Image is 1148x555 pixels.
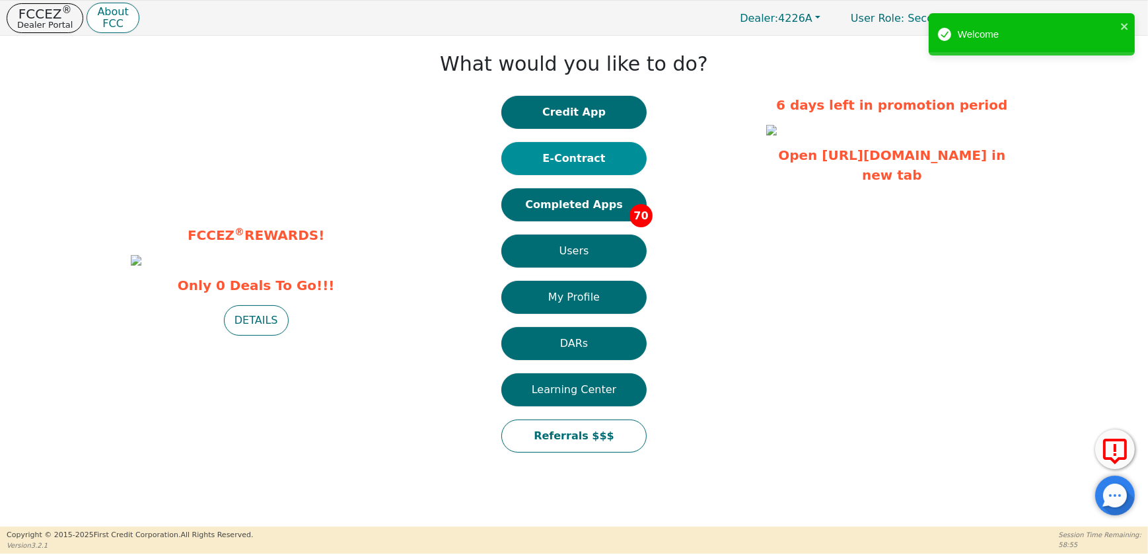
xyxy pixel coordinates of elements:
[501,327,647,360] button: DARs
[501,235,647,268] button: Users
[1059,540,1141,550] p: 58:55
[958,27,1116,42] div: Welcome
[62,4,72,16] sup: ®
[766,95,1017,115] p: 6 days left in promotion period
[501,96,647,129] button: Credit App
[180,531,253,539] span: All Rights Reserved.
[87,3,139,34] button: AboutFCC
[501,373,647,406] button: Learning Center
[234,226,244,238] sup: ®
[501,420,647,453] button: Referrals $$$
[980,8,1141,28] button: 4226A:[PERSON_NAME]
[778,147,1005,183] a: Open [URL][DOMAIN_NAME] in new tab
[1059,530,1141,540] p: Session Time Remaining:
[131,276,382,295] span: Only 0 Deals To Go!!!
[501,188,647,221] button: Completed Apps70
[7,540,253,550] p: Version 3.2.1
[838,5,977,31] p: Secondary
[7,530,253,541] p: Copyright © 2015- 2025 First Credit Corporation.
[766,125,777,135] img: 9042ea8f-ca04-4ca7-8db4-041f818404ab
[838,5,977,31] a: User Role: Secondary
[440,52,708,76] h1: What would you like to do?
[17,7,73,20] p: FCCEZ
[501,142,647,175] button: E-Contract
[97,7,128,17] p: About
[131,225,382,245] p: FCCEZ REWARDS!
[501,281,647,314] button: My Profile
[1120,18,1130,34] button: close
[740,12,812,24] span: 4226A
[629,204,653,227] span: 70
[726,8,834,28] button: Dealer:4226A
[851,12,904,24] span: User Role :
[740,12,778,24] span: Dealer:
[1095,429,1135,469] button: Report Error to FCC
[97,18,128,29] p: FCC
[224,305,289,336] button: DETAILS
[131,255,141,266] img: 6f67a98d-5233-46fd-96d6-80aeeef6f175
[17,20,73,29] p: Dealer Portal
[7,3,83,33] button: FCCEZ®Dealer Portal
